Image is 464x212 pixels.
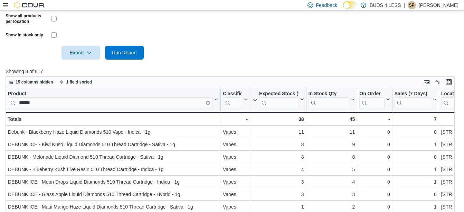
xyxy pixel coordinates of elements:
[445,78,453,86] button: Enter fullscreen
[441,153,460,161] div: [STREET_ADDRESS]
[309,153,355,161] div: 8
[252,165,304,174] div: 4
[223,178,248,186] div: Vapes
[252,140,304,149] div: 8
[419,1,458,9] p: [PERSON_NAME]
[309,203,355,211] div: 2
[441,115,460,123] div: -
[259,90,299,97] div: Expected Stock (7 Days)
[223,90,248,108] button: Classification
[112,49,137,56] span: Run Report
[223,140,248,149] div: Vapes
[16,79,53,85] span: 15 columns hidden
[370,1,401,9] p: BUDS 4 LESS
[66,79,92,85] span: 1 field sorted
[423,78,431,86] button: Keyboard shortcuts
[223,190,248,198] div: Vapes
[359,203,390,211] div: 0
[359,190,390,198] div: 0
[395,90,431,108] div: Sales (7 Days)
[309,128,355,136] div: 11
[61,46,100,60] button: Export
[395,190,437,198] div: 0
[409,1,415,9] span: SP
[6,32,43,38] label: Show in stock only
[8,128,218,136] div: Debunk - Blackberry Haze Liquid Diamonds 510 Vape - Indica - 1g
[309,90,355,108] button: In Stock Qty
[8,90,213,97] div: Product
[359,178,390,186] div: 0
[252,115,304,123] div: 38
[309,178,355,186] div: 4
[441,178,460,186] div: [STREET_ADDRESS]
[408,1,416,9] div: Shaelynne Papais
[252,190,304,198] div: 3
[223,90,242,108] div: Classification
[6,78,56,86] button: 15 columns hidden
[223,165,248,174] div: Vapes
[359,90,390,108] button: On Order
[66,46,96,60] span: Export
[8,115,218,123] div: Totals
[223,115,248,123] div: -
[441,165,460,174] div: [STREET_ADDRESS]
[8,90,213,108] div: Product
[441,140,460,149] div: [STREET_ADDRESS]
[8,178,218,186] div: DEBUNK ICE - Moon Drops Liquid Diamonds 510 Thread Cartridge - Indica - 1g
[309,190,355,198] div: 3
[359,90,384,97] div: On Order
[8,90,218,108] button: ProductClear input
[206,100,210,105] button: Clear input
[6,13,48,24] label: Show all products per location
[309,115,355,123] div: 45
[359,115,390,123] div: -
[395,153,437,161] div: 0
[309,90,350,97] div: In Stock Qty
[8,153,218,161] div: DEBUNK - Melonade Liquid Diamond 510 Thread Cartridge - Sativa - 1g
[316,2,337,9] span: Feedback
[57,78,95,86] button: 1 field sorted
[8,203,218,211] div: DEBUNK ICE - Maui Mango Haze Liquid Diamonds 510 Thread Cartridge - Sativa - 1g
[309,165,355,174] div: 5
[434,78,442,86] button: Display options
[441,90,454,97] div: Location
[359,140,390,149] div: 0
[441,128,460,136] div: [STREET_ADDRESS]
[8,140,218,149] div: DEBUNK ICE - Kiwi Kush Liquid Diamonds 510 Thread Cartridge - Sativa - 1g
[252,203,304,211] div: 1
[223,90,242,97] div: Classification
[395,90,431,97] div: Sales (7 Days)
[223,153,248,161] div: Vapes
[395,165,437,174] div: 1
[14,2,45,9] img: Cova
[359,90,384,108] div: On Order
[395,128,437,136] div: 0
[343,1,357,9] input: Dark Mode
[395,178,437,186] div: 1
[441,190,460,198] div: [STREET_ADDRESS]
[359,128,390,136] div: 0
[252,128,304,136] div: 11
[6,68,459,75] p: Showing 8 of 817
[252,153,304,161] div: 8
[395,140,437,149] div: 1
[8,190,218,198] div: DEBUNK ICE - Glass Apple Liquid Diamonds 510 Thread Cartridge - Hybrid - 1g
[441,203,460,211] div: [STREET_ADDRESS]
[105,46,144,60] button: Run Report
[359,165,390,174] div: 0
[252,178,304,186] div: 3
[8,165,218,174] div: DEBUNK - Blueberry Kush Live Resin 510 Thread Cartridge - Indica - 1g
[359,153,390,161] div: 0
[309,90,350,108] div: In Stock Qty
[395,203,437,211] div: 1
[441,90,460,108] button: Location
[223,203,248,211] div: Vapes
[441,90,454,108] div: Location
[404,1,405,9] p: |
[395,90,437,108] button: Sales (7 Days)
[395,115,437,123] div: 7
[259,90,299,108] div: Expected Stock (7 Days)
[309,140,355,149] div: 9
[223,128,248,136] div: Vapes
